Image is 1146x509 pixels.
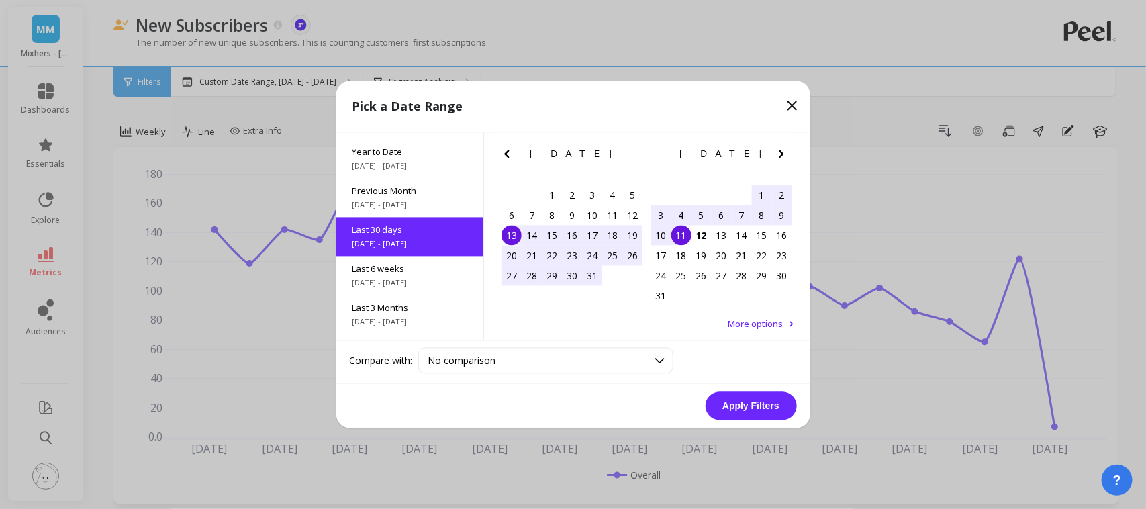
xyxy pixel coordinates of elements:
[352,97,463,116] p: Pick a Date Range
[772,185,792,205] div: Choose Saturday, August 2nd, 2025
[648,146,669,168] button: Previous Month
[772,246,792,266] div: Choose Saturday, August 23rd, 2025
[752,246,772,266] div: Choose Friday, August 22nd, 2025
[651,205,671,226] div: Choose Sunday, August 3rd, 2025
[671,205,691,226] div: Choose Monday, August 4th, 2025
[562,185,582,205] div: Choose Wednesday, July 2nd, 2025
[582,185,602,205] div: Choose Thursday, July 3rd, 2025
[651,286,671,306] div: Choose Sunday, August 31st, 2025
[352,185,467,197] span: Previous Month
[562,226,582,246] div: Choose Wednesday, July 16th, 2025
[502,185,642,286] div: month 2025-07
[502,266,522,286] div: Choose Sunday, July 27th, 2025
[602,185,622,205] div: Choose Friday, July 4th, 2025
[352,224,467,236] span: Last 30 days
[691,205,712,226] div: Choose Tuesday, August 5th, 2025
[602,226,622,246] div: Choose Friday, July 18th, 2025
[772,226,792,246] div: Choose Saturday, August 16th, 2025
[712,246,732,266] div: Choose Wednesday, August 20th, 2025
[602,246,622,266] div: Choose Friday, July 25th, 2025
[502,205,522,226] div: Choose Sunday, July 6th, 2025
[602,205,622,226] div: Choose Friday, July 11th, 2025
[352,263,467,275] span: Last 6 weeks
[651,226,671,246] div: Choose Sunday, August 10th, 2025
[622,246,642,266] div: Choose Saturday, July 26th, 2025
[752,185,772,205] div: Choose Friday, August 1st, 2025
[712,205,732,226] div: Choose Wednesday, August 6th, 2025
[671,266,691,286] div: Choose Monday, August 25th, 2025
[732,226,752,246] div: Choose Thursday, August 14th, 2025
[773,146,795,168] button: Next Month
[622,226,642,246] div: Choose Saturday, July 19th, 2025
[502,226,522,246] div: Choose Sunday, July 13th, 2025
[651,185,792,306] div: month 2025-08
[732,266,752,286] div: Choose Thursday, August 28th, 2025
[728,318,783,330] span: More options
[732,205,752,226] div: Choose Thursday, August 7th, 2025
[732,246,752,266] div: Choose Thursday, August 21st, 2025
[671,246,691,266] div: Choose Monday, August 18th, 2025
[622,205,642,226] div: Choose Saturday, July 12th, 2025
[542,226,562,246] div: Choose Tuesday, July 15th, 2025
[752,205,772,226] div: Choose Friday, August 8th, 2025
[352,302,467,314] span: Last 3 Months
[651,246,671,266] div: Choose Sunday, August 17th, 2025
[502,246,522,266] div: Choose Sunday, July 20th, 2025
[522,266,542,286] div: Choose Monday, July 28th, 2025
[350,354,413,367] label: Compare with:
[1113,471,1121,490] span: ?
[691,226,712,246] div: Choose Tuesday, August 12th, 2025
[671,226,691,246] div: Choose Monday, August 11th, 2025
[522,226,542,246] div: Choose Monday, July 14th, 2025
[1102,465,1133,496] button: ?
[691,246,712,266] div: Choose Tuesday, August 19th, 2025
[352,146,467,158] span: Year to Date
[691,266,712,286] div: Choose Tuesday, August 26th, 2025
[542,246,562,266] div: Choose Tuesday, July 22nd, 2025
[542,266,562,286] div: Choose Tuesday, July 29th, 2025
[622,185,642,205] div: Choose Saturday, July 5th, 2025
[752,226,772,246] div: Choose Friday, August 15th, 2025
[752,266,772,286] div: Choose Friday, August 29th, 2025
[712,226,732,246] div: Choose Wednesday, August 13th, 2025
[352,317,467,328] span: [DATE] - [DATE]
[712,266,732,286] div: Choose Wednesday, August 27th, 2025
[679,149,763,160] span: [DATE]
[562,246,582,266] div: Choose Wednesday, July 23rd, 2025
[582,246,602,266] div: Choose Thursday, July 24th, 2025
[582,266,602,286] div: Choose Thursday, July 31st, 2025
[522,205,542,226] div: Choose Monday, July 7th, 2025
[562,266,582,286] div: Choose Wednesday, July 30th, 2025
[352,200,467,211] span: [DATE] - [DATE]
[352,239,467,250] span: [DATE] - [DATE]
[542,205,562,226] div: Choose Tuesday, July 8th, 2025
[542,185,562,205] div: Choose Tuesday, July 1st, 2025
[522,246,542,266] div: Choose Monday, July 21st, 2025
[624,146,645,168] button: Next Month
[772,205,792,226] div: Choose Saturday, August 9th, 2025
[772,266,792,286] div: Choose Saturday, August 30th, 2025
[499,146,520,168] button: Previous Month
[530,149,614,160] span: [DATE]
[352,161,467,172] span: [DATE] - [DATE]
[706,392,797,420] button: Apply Filters
[651,266,671,286] div: Choose Sunday, August 24th, 2025
[582,226,602,246] div: Choose Thursday, July 17th, 2025
[428,355,496,367] span: No comparison
[352,278,467,289] span: [DATE] - [DATE]
[582,205,602,226] div: Choose Thursday, July 10th, 2025
[562,205,582,226] div: Choose Wednesday, July 9th, 2025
